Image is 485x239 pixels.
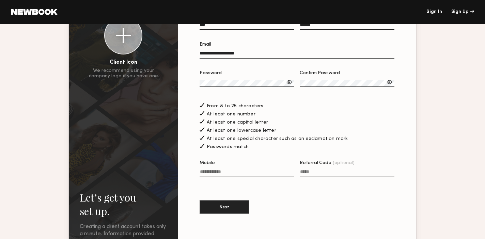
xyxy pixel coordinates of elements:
input: Confirm Password [300,80,394,87]
span: At least one capital letter [207,120,268,125]
div: Mobile [200,161,294,165]
input: Password [200,80,294,87]
input: First Name [200,22,294,30]
div: Client Icon [110,60,137,65]
button: Next [200,200,249,214]
span: Passwords match [207,145,249,149]
div: Password [200,71,294,76]
div: We recommend using your company logo if you have one [89,68,158,79]
span: At least one lowercase letter [207,128,276,133]
div: Sign Up [451,10,474,14]
input: Last Name [300,22,394,30]
div: Email [200,42,394,47]
span: At least one number [207,112,255,117]
span: From 8 to 25 characters [207,104,264,109]
span: At least one special character such as an exclamation mark [207,137,348,141]
input: Email [200,51,394,59]
div: Confirm Password [300,71,394,76]
span: (optional) [333,161,355,165]
h2: Let’s get you set up. [80,191,167,218]
input: Mobile [200,169,294,177]
input: Referral Code(optional) [300,169,394,177]
div: Referral Code [300,161,394,165]
a: Sign In [426,10,442,14]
